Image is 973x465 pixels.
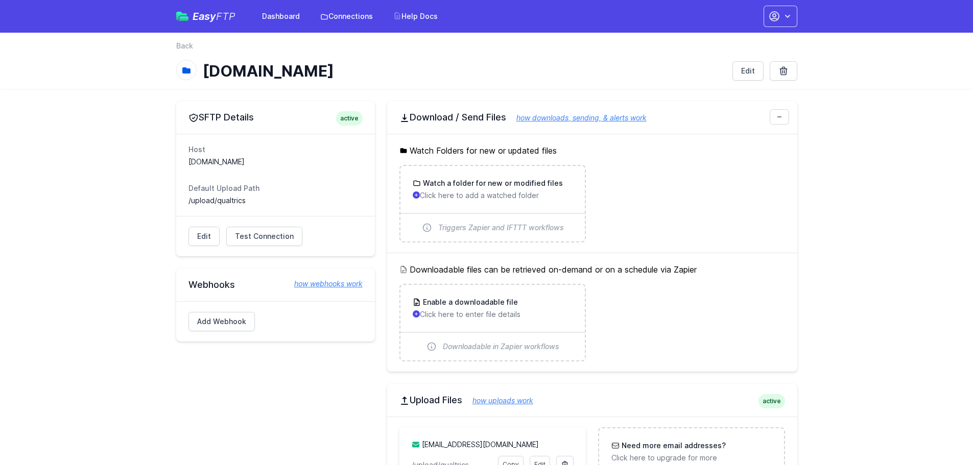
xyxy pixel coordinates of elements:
[443,341,559,352] span: Downloadable in Zapier workflows
[399,394,785,406] h2: Upload Files
[413,190,573,201] p: Click here to add a watched folder
[399,144,785,157] h5: Watch Folders for new or updated files
[188,279,363,291] h2: Webhooks
[314,7,379,26] a: Connections
[422,440,539,449] a: [EMAIL_ADDRESS][DOMAIN_NAME]
[188,111,363,124] h2: SFTP Details
[620,440,726,451] h3: Need more email addresses?
[216,10,235,22] span: FTP
[188,227,220,246] a: Edit
[421,178,563,188] h3: Watch a folder for new or modified files
[387,7,444,26] a: Help Docs
[256,7,306,26] a: Dashboard
[188,157,363,167] dd: [DOMAIN_NAME]
[188,195,363,206] dd: /upload/qualtrics
[399,263,785,276] h5: Downloadable files can be retrieved on-demand or on a schedule via Zapier
[421,297,518,307] h3: Enable a downloadable file
[758,394,785,408] span: active
[235,231,294,241] span: Test Connection
[188,312,255,331] a: Add Webhook
[188,144,363,155] dt: Host
[176,11,235,21] a: EasyFTP
[176,41,193,51] a: Back
[284,279,363,289] a: how webhooks work
[176,12,188,21] img: easyftp_logo.png
[611,453,771,463] p: Click here to upgrade for more
[193,11,235,21] span: Easy
[400,285,585,360] a: Enable a downloadable file Click here to enter file details Downloadable in Zapier workflows
[176,41,797,57] nav: Breadcrumb
[462,396,533,405] a: how uploads work
[400,166,585,241] a: Watch a folder for new or modified files Click here to add a watched folder Triggers Zapier and I...
[399,111,785,124] h2: Download / Send Files
[732,61,764,81] a: Edit
[203,62,724,80] h1: [DOMAIN_NAME]
[188,183,363,193] dt: Default Upload Path
[438,223,564,233] span: Triggers Zapier and IFTTT workflows
[226,227,302,246] a: Test Connection
[506,113,647,122] a: how downloads, sending, & alerts work
[336,111,363,126] span: active
[413,309,573,320] p: Click here to enter file details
